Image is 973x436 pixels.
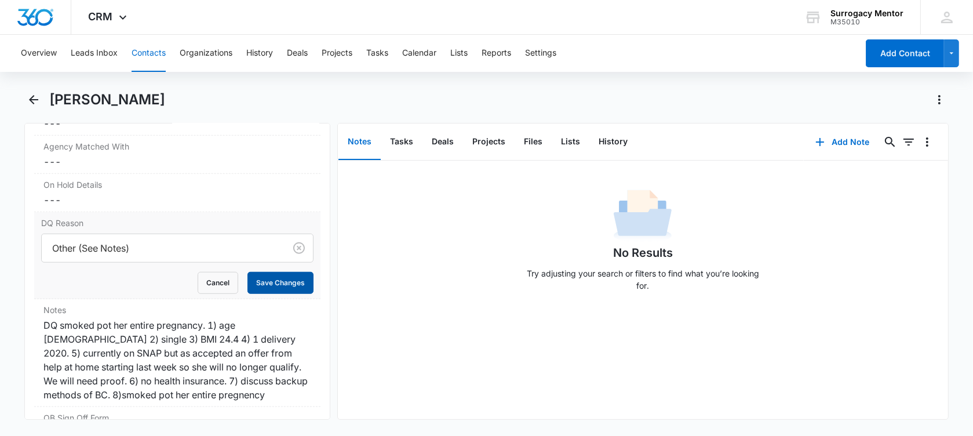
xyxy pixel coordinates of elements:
[881,133,899,151] button: Search...
[290,239,308,257] button: Clear
[804,128,881,156] button: Add Note
[521,267,764,292] p: Try adjusting your search or filters to find what you’re looking for.
[338,124,381,160] button: Notes
[180,35,232,72] button: Organizations
[43,117,311,130] dd: ---
[613,244,673,261] h1: No Results
[34,174,320,212] div: On Hold Details---
[24,90,42,109] button: Back
[34,299,320,407] div: NotesDQ smoked pot her entire pregnancy. 1) age [DEMOGRAPHIC_DATA] 2) single 3) BMI 24.4 4) 1 del...
[41,217,314,229] label: DQ Reason
[830,18,903,26] div: account id
[43,318,311,402] div: DQ smoked pot her entire pregnancy. 1) age [DEMOGRAPHIC_DATA] 2) single 3) BMI 24.4 4) 1 delivery...
[381,124,422,160] button: Tasks
[49,91,165,108] h1: [PERSON_NAME]
[918,133,936,151] button: Overflow Menu
[43,140,311,152] label: Agency Matched With
[482,35,511,72] button: Reports
[422,124,463,160] button: Deals
[89,10,113,23] span: CRM
[463,124,515,160] button: Projects
[43,193,311,207] dd: ---
[515,124,552,160] button: Files
[866,39,944,67] button: Add Contact
[71,35,118,72] button: Leads Inbox
[589,124,637,160] button: History
[43,304,311,316] label: Notes
[552,124,589,160] button: Lists
[247,272,314,294] button: Save Changes
[402,35,436,72] button: Calendar
[132,35,166,72] button: Contacts
[930,90,949,109] button: Actions
[43,155,311,169] dd: ---
[525,35,556,72] button: Settings
[21,35,57,72] button: Overview
[287,35,308,72] button: Deals
[614,186,672,244] img: No Data
[322,35,352,72] button: Projects
[899,133,918,151] button: Filters
[450,35,468,72] button: Lists
[830,9,903,18] div: account name
[34,136,320,174] div: Agency Matched With---
[366,35,388,72] button: Tasks
[246,35,273,72] button: History
[198,272,238,294] button: Cancel
[43,179,311,191] label: On Hold Details
[43,412,311,424] label: OB Sign Off Form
